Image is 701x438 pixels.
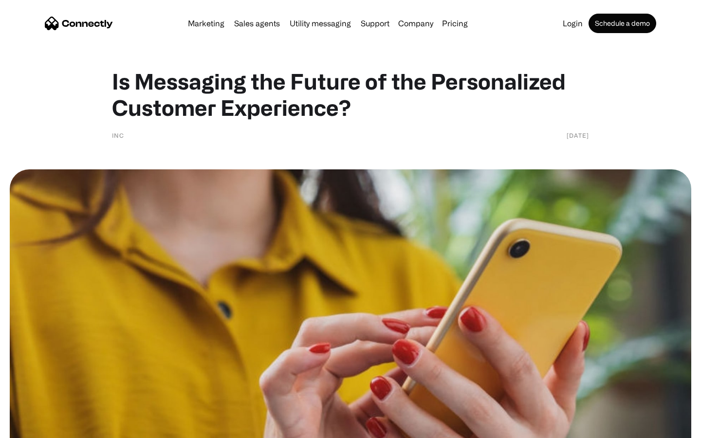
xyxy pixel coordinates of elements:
[398,17,433,30] div: Company
[286,19,355,27] a: Utility messaging
[567,130,589,140] div: [DATE]
[230,19,284,27] a: Sales agents
[184,19,228,27] a: Marketing
[357,19,393,27] a: Support
[589,14,656,33] a: Schedule a demo
[112,130,124,140] div: Inc
[112,68,589,121] h1: Is Messaging the Future of the Personalized Customer Experience?
[559,19,587,27] a: Login
[438,19,472,27] a: Pricing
